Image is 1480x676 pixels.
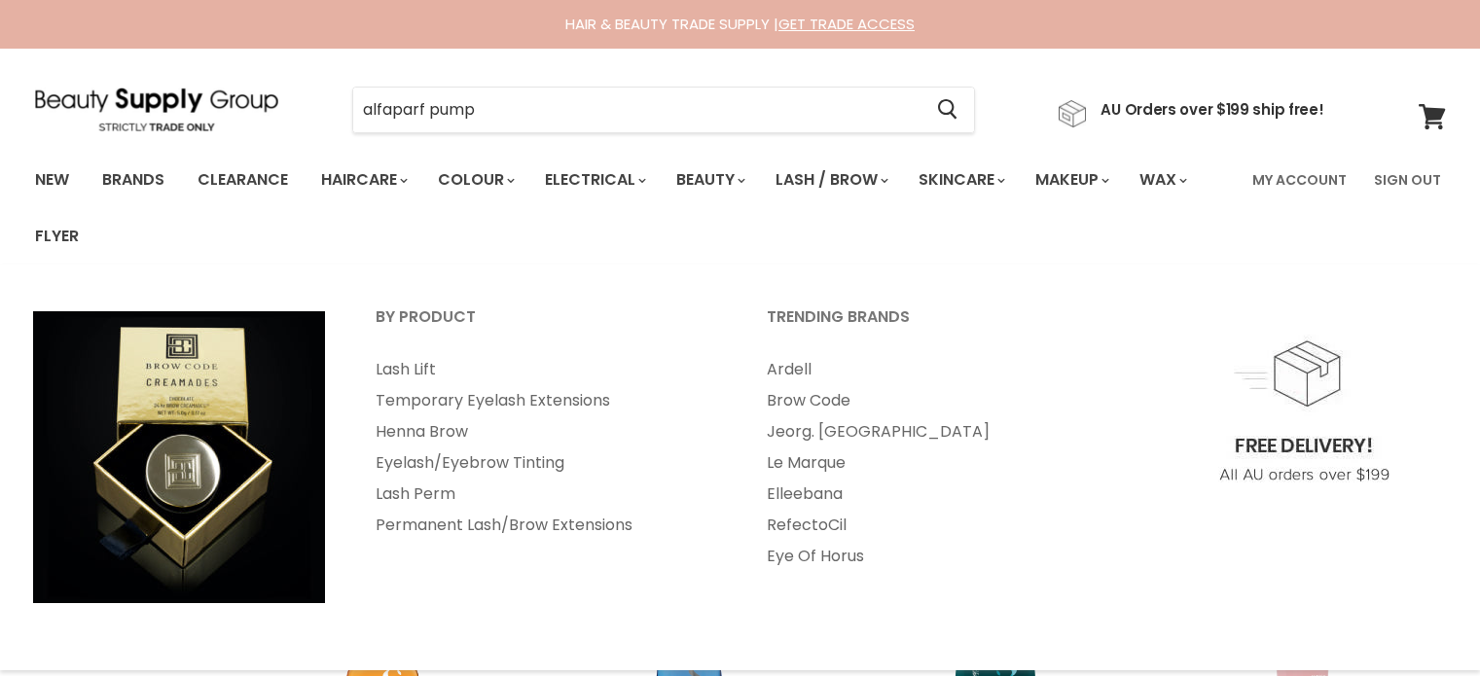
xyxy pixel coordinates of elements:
a: Temporary Eyelash Extensions [351,385,739,416]
a: Lash Lift [351,354,739,385]
a: Wax [1125,160,1199,200]
ul: Main menu [20,152,1241,265]
a: Eyelash/Eyebrow Tinting [351,447,739,479]
a: Le Marque [742,447,1130,479]
a: New [20,160,84,200]
a: GET TRADE ACCESS [778,14,915,34]
a: RefectoCil [742,510,1130,541]
a: Haircare [307,160,419,200]
a: Skincare [904,160,1017,200]
a: Brands [88,160,179,200]
ul: Main menu [351,354,739,541]
nav: Main [11,152,1470,265]
button: Search [922,88,974,132]
a: Permanent Lash/Brow Extensions [351,510,739,541]
div: HAIR & BEAUTY TRADE SUPPLY | [11,15,1470,34]
ul: Main menu [742,354,1130,572]
a: Flyer [20,216,93,257]
a: Beauty [662,160,757,200]
a: Colour [423,160,526,200]
a: Brow Code [742,385,1130,416]
a: Makeup [1021,160,1121,200]
a: Jeorg. [GEOGRAPHIC_DATA] [742,416,1130,447]
form: Product [352,87,975,133]
a: Clearance [183,160,303,200]
a: Lash Perm [351,479,739,510]
a: Lash / Brow [761,160,900,200]
input: Search [353,88,922,132]
a: Ardell [742,354,1130,385]
a: Sign Out [1362,160,1453,200]
iframe: Gorgias live chat messenger [1383,585,1461,657]
a: Electrical [530,160,658,200]
a: Eye Of Horus [742,541,1130,572]
a: Elleebana [742,479,1130,510]
a: By Product [351,302,739,350]
a: My Account [1241,160,1358,200]
a: Henna Brow [351,416,739,447]
a: Trending Brands [742,302,1130,350]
